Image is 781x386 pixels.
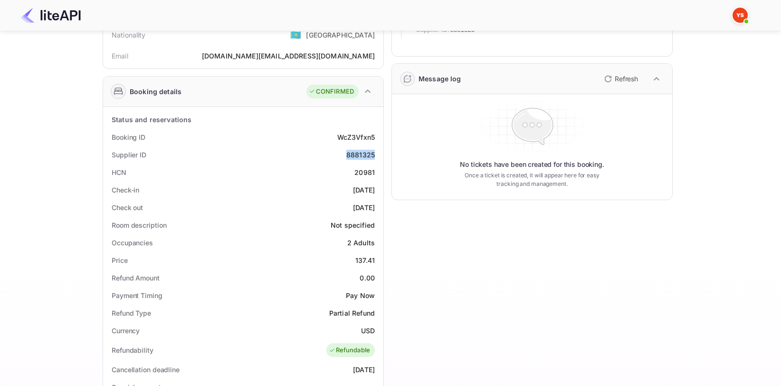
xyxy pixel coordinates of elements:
div: Booking ID [112,132,145,142]
div: Partial Refund [329,308,375,318]
div: [GEOGRAPHIC_DATA] [306,30,375,40]
div: USD [361,326,375,336]
div: [DOMAIN_NAME][EMAIL_ADDRESS][DOMAIN_NAME] [202,51,375,61]
img: Yandex Support [733,8,748,23]
div: Refund Amount [112,273,160,283]
div: [DATE] [353,185,375,195]
div: Refundability [112,345,153,355]
div: Check out [112,203,143,212]
div: Refundable [329,346,371,355]
div: Message log [419,74,461,84]
div: Room description [112,220,166,230]
div: Currency [112,326,140,336]
div: Price [112,255,128,265]
div: Occupancies [112,238,153,248]
div: Payment Timing [112,290,162,300]
p: No tickets have been created for this booking. [460,160,604,169]
div: Supplier ID [112,150,146,160]
div: CONFIRMED [309,87,354,96]
div: 8881325 [346,150,375,160]
div: 2 Adults [347,238,375,248]
div: Nationality [112,30,146,40]
div: Email [112,51,128,61]
p: Once a ticket is created, it will appear here for easy tracking and management. [457,171,607,188]
div: Refund Type [112,308,151,318]
div: Status and reservations [112,115,191,125]
div: Cancellation deadline [112,365,180,375]
img: LiteAPI Logo [21,8,81,23]
button: Refresh [599,71,642,87]
div: WcZ3Vfxn5 [337,132,375,142]
div: Pay Now [346,290,375,300]
div: Booking details [130,87,181,96]
div: Check-in [112,185,139,195]
span: United States [290,26,301,43]
div: 20981 [354,167,375,177]
div: [DATE] [353,365,375,375]
div: HCN [112,167,126,177]
p: Refresh [615,74,638,84]
div: 0.00 [360,273,375,283]
div: [DATE] [353,203,375,212]
div: Not specified [331,220,375,230]
div: 137.41 [355,255,375,265]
